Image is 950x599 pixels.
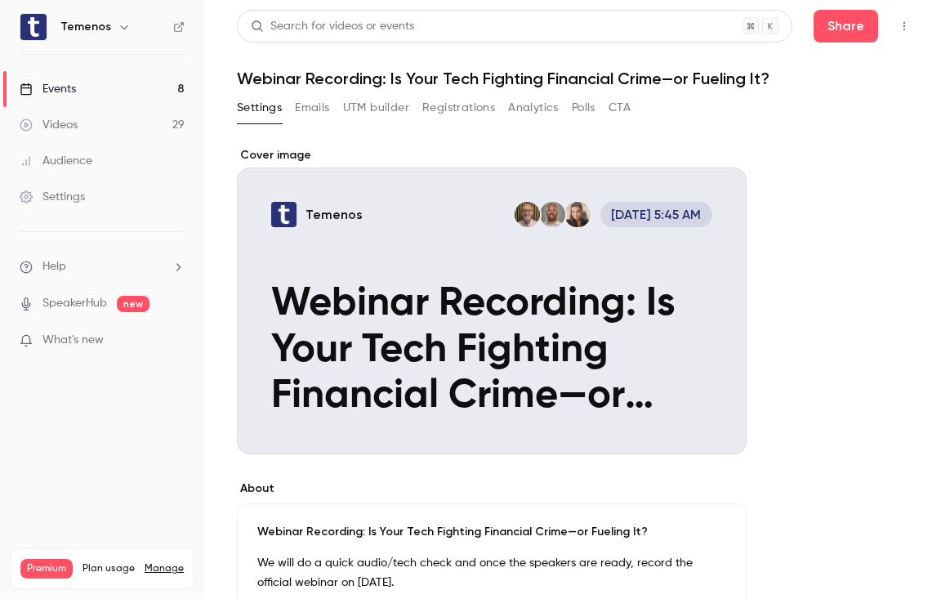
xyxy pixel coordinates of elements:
[20,258,185,275] li: help-dropdown-opener
[237,95,282,121] button: Settings
[117,296,149,312] span: new
[20,189,85,205] div: Settings
[42,258,66,275] span: Help
[42,332,104,349] span: What's new
[295,95,329,121] button: Emails
[343,95,409,121] button: UTM builder
[257,524,726,540] p: Webinar Recording: Is Your Tech Fighting Financial Crime—or Fueling It?
[237,147,747,163] label: Cover image
[165,333,185,348] iframe: Noticeable Trigger
[20,81,76,97] div: Events
[814,10,878,42] button: Share
[237,69,917,88] h1: Webinar Recording: Is Your Tech Fighting Financial Crime—or Fueling It?
[42,295,107,312] a: SpeakerHub
[60,19,111,35] h6: Temenos
[572,95,595,121] button: Polls
[20,117,78,133] div: Videos
[20,559,73,579] span: Premium
[20,153,92,169] div: Audience
[422,95,495,121] button: Registrations
[20,14,47,40] img: Temenos
[251,18,414,35] div: Search for videos or events
[237,481,747,497] label: About
[237,147,747,454] section: Cover image
[508,95,559,121] button: Analytics
[83,562,135,575] span: Plan usage
[257,553,726,592] p: We will do a quick audio/tech check and once the speakers are ready, record the official webinar ...
[145,562,184,575] a: Manage
[609,95,631,121] button: CTA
